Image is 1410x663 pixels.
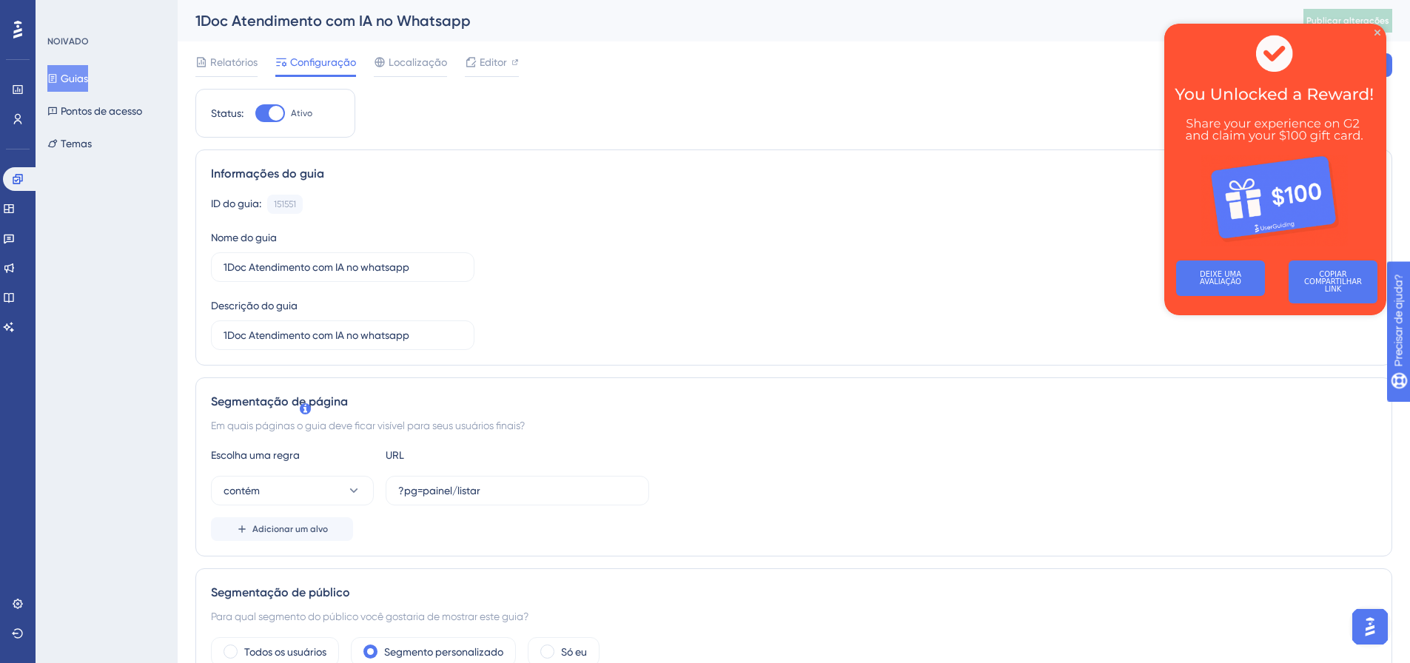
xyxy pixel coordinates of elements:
[211,166,324,181] font: Informações do guia
[1303,9,1392,33] button: Publicar alterações
[224,327,462,343] input: Digite a descrição do seu guia aqui
[12,237,101,272] button: DEIXE UMA AVALIAÇÃO
[210,56,258,68] font: Relatórios
[211,585,350,599] font: Segmentação de público
[211,476,374,505] button: contém
[47,130,92,157] button: Temas
[1348,605,1392,649] iframe: Iniciador do Assistente de IA do UserGuiding
[211,198,261,209] font: ID do guia:
[561,646,587,658] font: Só eu
[211,107,244,119] font: Status:
[195,12,471,30] font: 1Doc Atendimento com IA no Whatsapp
[124,237,213,280] button: COPIAR COMPARTILHAR LINK
[384,646,503,658] font: Segmento personalizado
[211,449,300,461] font: Escolha uma regra
[389,56,447,68] font: Localização
[211,394,348,408] font: Segmentação de página
[211,300,298,312] font: Descrição do guia
[210,6,216,12] div: Fechar visualização
[290,56,356,68] font: Configuração
[47,98,142,124] button: Pontos de acesso
[61,73,88,84] font: Guias
[211,517,353,541] button: Adicionar um alvo
[47,65,88,92] button: Guias
[480,56,507,68] font: Editor
[252,524,328,534] font: Adicionar um alvo
[211,232,277,243] font: Nome do guia
[398,482,637,499] input: seusite.com/caminho
[211,420,525,431] font: Em quais páginas o guia deve ficar visível para seus usuários finais?
[140,246,200,269] font: COPIAR COMPARTILHAR LINK
[244,646,326,658] font: Todos os usuários
[291,108,312,118] font: Ativo
[224,259,462,275] input: Digite o nome do seu guia aqui
[35,7,127,18] font: Precisar de ajuda?
[224,485,260,497] font: contém
[36,246,79,262] font: DEIXE UMA AVALIAÇÃO
[274,199,296,209] font: 151551
[47,36,89,47] font: NOIVADO
[1306,16,1389,26] font: Publicar alterações
[386,449,404,461] font: URL
[211,610,528,622] font: Para qual segmento do público você gostaria de mostrar este guia?
[61,138,92,149] font: Temas
[61,105,142,117] font: Pontos de acesso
